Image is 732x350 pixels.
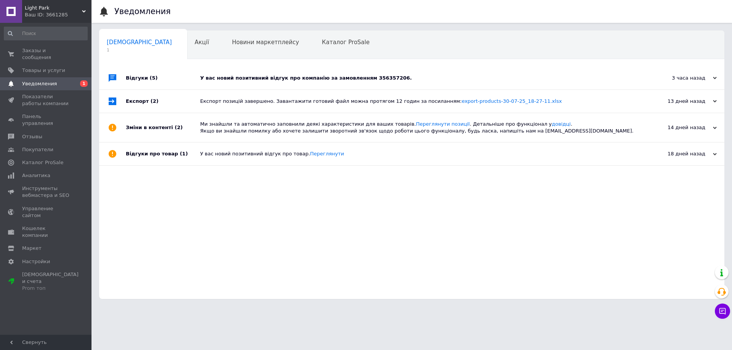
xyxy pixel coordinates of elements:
[640,150,717,157] div: 18 дней назад
[25,5,82,11] span: Light Park
[22,245,42,252] span: Маркет
[126,67,200,89] div: Відгуки
[195,39,209,46] span: Акції
[22,113,71,127] span: Панель управления
[462,98,562,104] a: export-products-30-07-25_18-27-11.xlsx
[200,75,640,82] div: У вас новий позитивний відгук про компанію за замовленням 356357206.
[640,75,717,82] div: 3 часа назад
[126,113,200,142] div: Зміни в контенті
[80,80,88,87] span: 1
[150,75,158,81] span: (5)
[22,258,50,265] span: Настройки
[416,121,470,127] a: Переглянути позиції
[175,125,183,130] span: (2)
[22,159,63,166] span: Каталог ProSale
[180,151,188,157] span: (1)
[552,121,571,127] a: довідці
[107,47,172,53] span: 1
[22,185,71,199] span: Инструменты вебмастера и SEO
[715,304,730,319] button: Чат с покупателем
[22,80,57,87] span: Уведомления
[232,39,299,46] span: Новини маркетплейсу
[640,124,717,131] div: 14 дней назад
[151,98,159,104] span: (2)
[25,11,91,18] div: Ваш ID: 3661285
[22,67,65,74] span: Товары и услуги
[22,225,71,239] span: Кошелек компании
[200,98,640,105] div: Експорт позицій завершено. Завантажити готовий файл можна протягом 12 годин за посиланням:
[640,98,717,105] div: 13 дней назад
[22,47,71,61] span: Заказы и сообщения
[200,150,640,157] div: У вас новий позитивний відгук про товар.
[4,27,88,40] input: Поиск
[126,142,200,165] div: Відгуки про товар
[22,271,79,292] span: [DEMOGRAPHIC_DATA] и счета
[22,172,50,179] span: Аналитика
[22,285,79,292] div: Prom топ
[114,7,171,16] h1: Уведомления
[22,93,71,107] span: Показатели работы компании
[126,90,200,113] div: Експорт
[22,146,53,153] span: Покупатели
[22,133,42,140] span: Отзывы
[200,121,640,134] div: Ми знайшли та автоматично заповнили деякі характеристики для ваших товарів. . Детальніше про функ...
[310,151,344,157] a: Переглянути
[107,39,172,46] span: [DEMOGRAPHIC_DATA]
[22,205,71,219] span: Управление сайтом
[322,39,369,46] span: Каталог ProSale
